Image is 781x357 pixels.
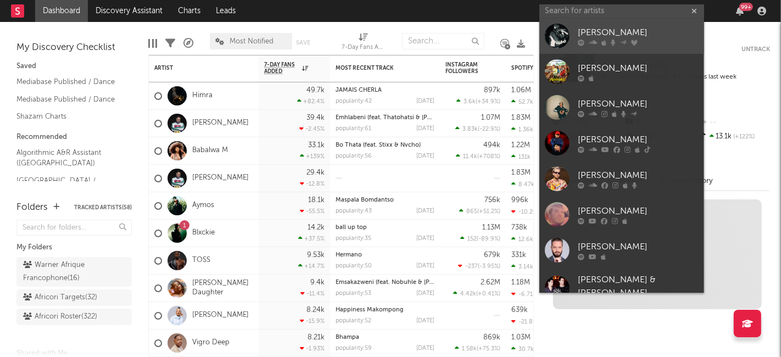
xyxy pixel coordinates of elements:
div: popularity: 43 [336,208,372,214]
div: 12.6k [511,236,533,243]
div: Africori Roster ( 322 ) [23,310,97,323]
div: Saved [16,60,132,73]
div: Folders [16,201,48,214]
div: Filters [165,27,175,59]
button: Tracked Artists(58) [74,205,132,210]
div: popularity: 53 [336,291,371,297]
span: +75.3 % [478,346,499,352]
div: -10.2k [511,208,536,215]
div: [DATE] [416,98,434,104]
div: 639k [511,306,528,314]
a: [PERSON_NAME] [192,174,249,183]
div: [PERSON_NAME] [578,241,699,254]
a: Blxckie [192,228,215,238]
a: Aymos [192,201,214,210]
div: [DATE] [416,153,434,159]
div: 8.47k [511,181,534,188]
a: [PERSON_NAME] [192,119,249,128]
div: [PERSON_NAME] [578,26,699,40]
div: 33.1k [308,142,325,149]
div: JAMAIS CHERLA [336,87,434,93]
a: [PERSON_NAME] [539,125,704,161]
div: 1.03M [511,334,531,341]
span: 152 [467,236,477,242]
span: +708 % [479,154,499,160]
span: 11.4k [463,154,477,160]
a: TOSS [192,256,210,265]
div: 9.4k [310,279,325,286]
a: JAMAIS CHERLA [336,87,382,93]
div: 1.22M [511,142,530,149]
a: [PERSON_NAME] [539,90,704,125]
a: Algorithmic A&R Assistant ([GEOGRAPHIC_DATA]) [16,147,121,169]
div: A&R Pipeline [183,27,193,59]
span: -237 [465,264,478,270]
div: -11.4 % [300,290,325,297]
div: ( ) [453,290,500,297]
a: Himra [192,91,213,101]
div: 1.07M [481,114,500,121]
a: Mediabase Published / Dance [16,93,121,105]
div: [DATE] [416,236,434,242]
div: 30.7k [511,345,534,353]
span: -3.95 % [479,264,499,270]
a: [PERSON_NAME] Daughter [192,279,253,298]
span: +0.41 % [478,291,499,297]
div: 3.14k [511,263,533,270]
div: Most Recent Track [336,65,418,71]
div: Instagram Followers [445,62,484,75]
a: ball up top [336,225,367,231]
a: [GEOGRAPHIC_DATA] / [GEOGRAPHIC_DATA] / [GEOGRAPHIC_DATA] / All Africa A&R Assistant [16,175,121,219]
div: -21.8k [511,318,536,325]
div: Artist [154,65,237,71]
div: -1.93 % [300,345,325,352]
a: Vigro Deep [192,338,230,348]
div: 1.13M [482,224,500,231]
div: ball up top [336,225,434,231]
span: 1.58k [462,346,477,352]
span: +122 % [732,134,755,140]
div: [DATE] [416,318,434,324]
div: ( ) [459,208,500,215]
div: 13.1k [697,130,770,144]
div: ( ) [458,263,500,270]
div: +82.4 % [297,98,325,105]
div: ( ) [455,345,500,352]
span: +51.2 % [479,209,499,215]
a: Warner Afrique Francophone(16) [16,257,132,287]
div: popularity: 50 [336,263,372,269]
div: popularity: 61 [336,126,371,132]
span: 7-Day Fans Added [264,62,299,75]
a: Bhampa [336,334,359,341]
div: 869k [483,334,500,341]
div: Warner Afrique Francophone ( 16 ) [23,259,101,285]
a: Babalwa M [192,146,228,155]
a: Shazam Charts [16,110,121,122]
a: [PERSON_NAME] [192,311,249,320]
a: [PERSON_NAME] [539,54,704,90]
div: 7-Day Fans Added (7-Day Fans Added) [342,27,386,59]
div: ( ) [460,235,500,242]
div: 9.53k [307,252,325,259]
div: [DATE] [416,345,434,352]
a: [PERSON_NAME] [539,232,704,268]
a: Bo Thata (feat. Stixx & Nvcho) [336,142,421,148]
div: 49.7k [306,87,325,94]
div: 738k [511,224,527,231]
div: 679k [484,252,500,259]
div: [PERSON_NAME] [578,133,699,147]
div: Spotify Monthly Listeners [511,65,594,71]
div: Bo Thata (feat. Stixx & Nvcho) [336,142,434,148]
a: [PERSON_NAME] [539,18,704,54]
div: 331k [511,252,526,259]
div: Recommended [16,131,132,144]
div: -55.5 % [300,208,325,215]
div: [PERSON_NAME] [578,169,699,182]
div: Emhlabeni (feat. Thatohatsi & Tracy) [336,115,434,121]
a: Emhlabeni (feat. Thatohatsi & [PERSON_NAME]) [336,115,471,121]
span: 3.83k [462,126,478,132]
div: Bhampa [336,334,434,341]
span: -89.9 % [478,236,499,242]
div: 1.83M [511,169,531,176]
div: popularity: 59 [336,345,372,352]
